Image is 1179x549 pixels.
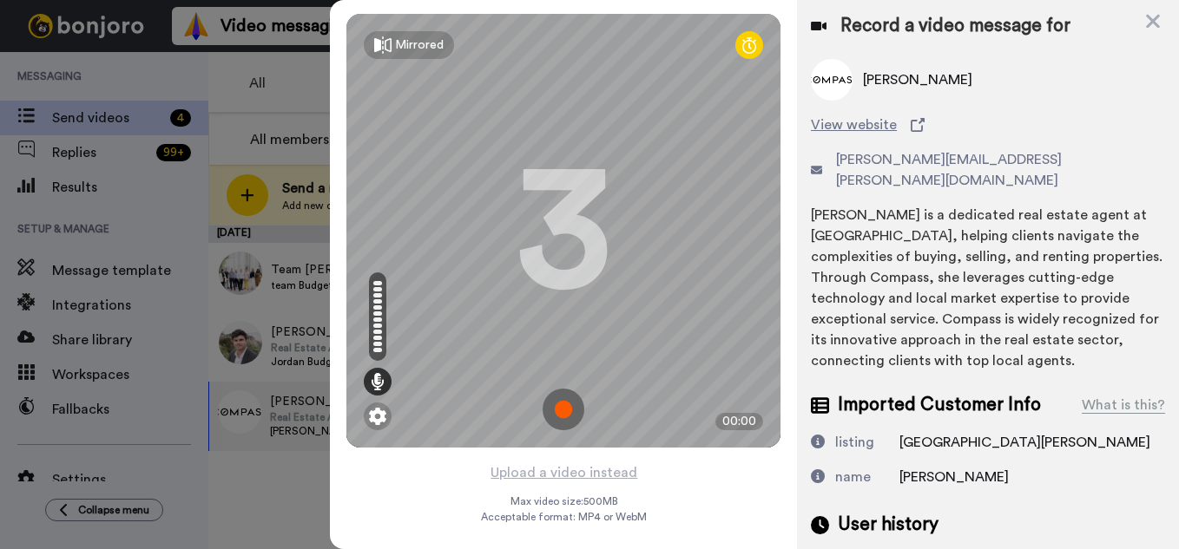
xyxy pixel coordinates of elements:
[899,435,1150,449] span: [GEOGRAPHIC_DATA][PERSON_NAME]
[838,512,939,538] span: User history
[811,114,1165,135] a: View website
[899,470,1009,484] span: [PERSON_NAME]
[543,389,584,430] img: ic_record_start.svg
[811,114,897,135] span: View website
[369,408,386,425] img: ic_gear.svg
[1082,395,1165,415] div: What is this?
[510,494,617,508] span: Max video size: 500 MB
[836,149,1165,191] span: [PERSON_NAME][EMAIL_ADDRESS][PERSON_NAME][DOMAIN_NAME]
[838,392,1041,418] span: Imported Customer Info
[835,432,874,453] div: listing
[516,166,611,296] div: 3
[485,461,642,484] button: Upload a video instead
[835,467,871,487] div: name
[715,413,763,430] div: 00:00
[481,510,647,524] span: Acceptable format: MP4 or WebM
[811,205,1165,371] div: [PERSON_NAME] is a dedicated real estate agent at [GEOGRAPHIC_DATA], helping clients navigate the...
